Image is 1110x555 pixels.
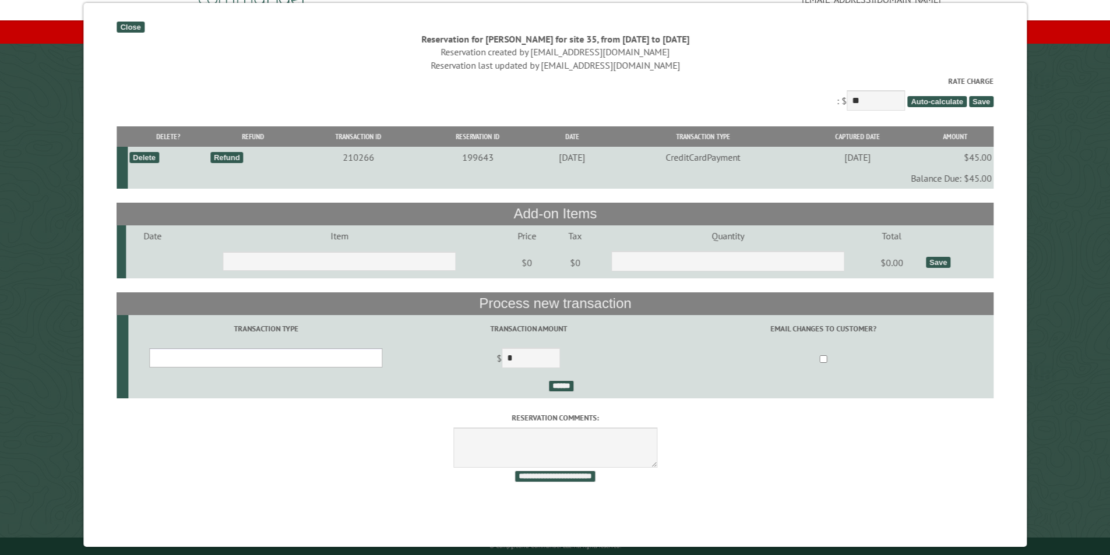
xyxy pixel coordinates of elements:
[420,147,536,168] td: 199643
[859,225,924,246] td: Total
[117,292,993,314] th: Process new transaction
[179,225,499,246] td: Item
[907,96,967,107] span: Auto-calculate
[403,343,653,376] td: $
[499,225,554,246] td: Price
[554,246,596,279] td: $0
[208,126,297,147] th: Refund
[117,412,993,423] label: Reservation comments:
[608,147,798,168] td: CreditCardPayment
[129,152,159,163] div: Delete
[128,126,209,147] th: Delete?
[917,147,993,168] td: $45.00
[536,126,608,147] th: Date
[117,76,993,87] label: Rate Charge
[420,126,536,147] th: Reservation ID
[128,168,993,189] td: Balance Due: $45.00
[117,203,993,225] th: Add-on Items
[655,323,992,334] label: Email changes to customer?
[117,45,993,58] div: Reservation created by [EMAIL_ADDRESS][DOMAIN_NAME]
[117,59,993,72] div: Reservation last updated by [EMAIL_ADDRESS][DOMAIN_NAME]
[297,147,420,168] td: 210266
[969,96,993,107] span: Save
[608,126,798,147] th: Transaction Type
[596,225,859,246] td: Quantity
[405,323,651,334] label: Transaction Amount
[536,147,608,168] td: [DATE]
[859,246,924,279] td: $0.00
[117,33,993,45] div: Reservation for [PERSON_NAME] for site 35, from [DATE] to [DATE]
[489,542,621,550] small: © Campground Commander LLC. All rights reserved.
[554,225,596,246] td: Tax
[926,257,950,268] div: Save
[798,126,917,147] th: Captured Date
[126,225,179,246] td: Date
[117,76,993,114] div: : $
[917,126,993,147] th: Amount
[798,147,917,168] td: [DATE]
[210,152,244,163] div: Refund
[117,22,144,33] div: Close
[499,246,554,279] td: $0
[130,323,401,334] label: Transaction Type
[297,126,420,147] th: Transaction ID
